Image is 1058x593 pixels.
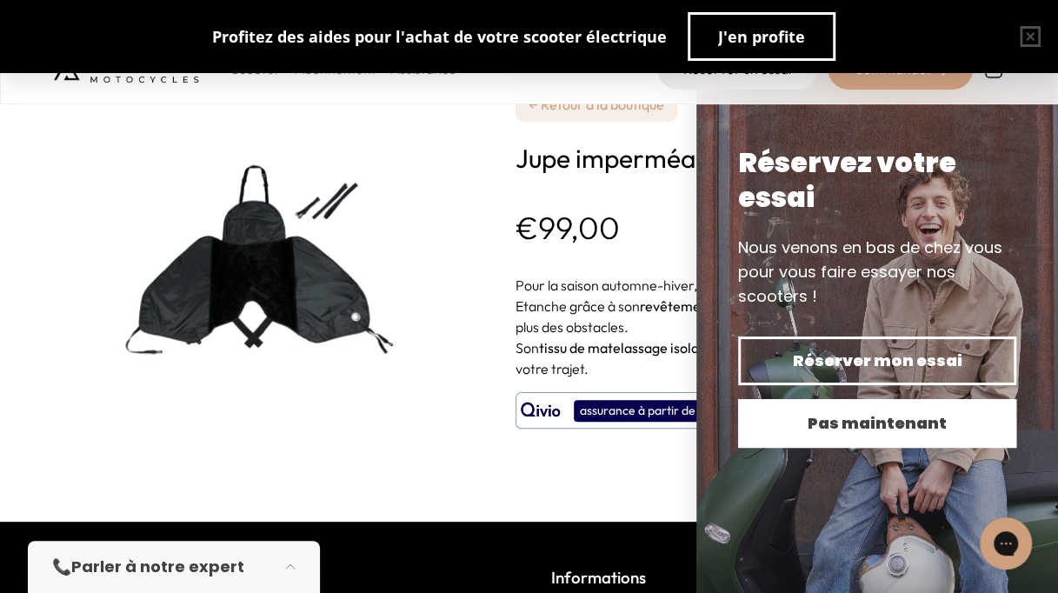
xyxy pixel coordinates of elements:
[539,339,712,356] strong: tissu de matelassage isolant
[640,297,801,315] strong: revêtement imperméable
[516,275,992,296] p: Pour la saison automne-hiver, c’est l’indispensable de votre dressing !
[574,400,765,422] div: assurance à partir de 9,90€/mois
[551,565,689,590] p: Informations
[516,392,771,429] button: assurance à partir de 9,90€/mois
[516,296,992,337] p: Etanche grâce à son , la pluie et le vent ne seront plus des obstacles.
[53,43,488,478] img: Jupe imperméable
[516,337,992,379] p: Son vous garde bien au chaud tout au long de votre trajet.
[516,210,620,245] p: €99,00
[521,400,561,421] img: logo qivio
[971,511,1041,576] iframe: Gorgias live chat messenger
[516,143,992,174] h1: Jupe imperméable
